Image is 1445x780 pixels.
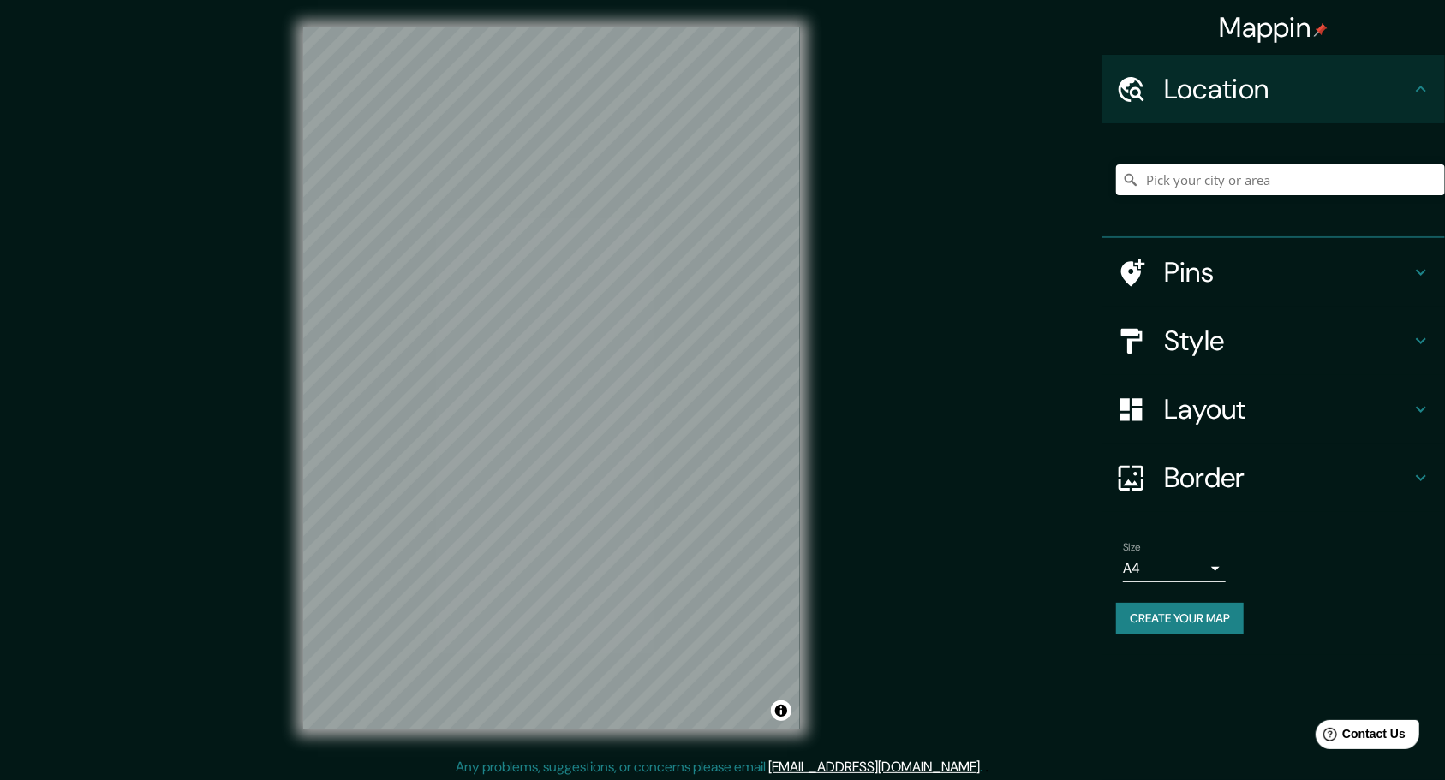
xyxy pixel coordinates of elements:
[1123,540,1141,555] label: Size
[1220,10,1329,45] h4: Mappin
[1164,461,1411,495] h4: Border
[303,27,800,729] canvas: Map
[1116,164,1445,195] input: Pick your city or area
[1123,555,1226,582] div: A4
[1116,603,1244,634] button: Create your map
[1102,238,1445,307] div: Pins
[1102,55,1445,123] div: Location
[1314,23,1328,37] img: pin-icon.png
[1102,444,1445,512] div: Border
[1164,72,1411,106] h4: Location
[1293,713,1426,761] iframe: Help widget launcher
[1102,307,1445,375] div: Style
[983,757,986,777] div: .
[771,700,791,721] button: Toggle attribution
[457,757,983,777] p: Any problems, suggestions, or concerns please email .
[769,758,981,776] a: [EMAIL_ADDRESS][DOMAIN_NAME]
[1102,375,1445,444] div: Layout
[1164,324,1411,358] h4: Style
[1164,392,1411,426] h4: Layout
[1164,255,1411,289] h4: Pins
[986,757,989,777] div: .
